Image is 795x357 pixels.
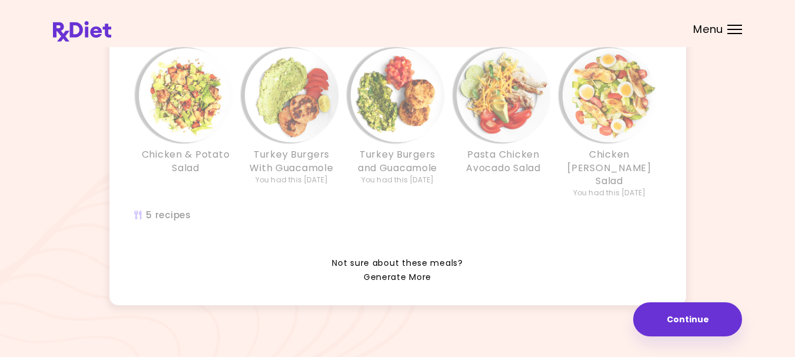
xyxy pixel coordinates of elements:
div: Info - Turkey Burgers With Guacamole - Meal Plan Option 2 [239,48,345,198]
div: You had this [DATE] [573,188,646,198]
h3: Turkey Burgers and Guacamole [351,148,445,175]
div: Info - Chicken & Potato Salad - Meal Plan Option 2 [133,48,239,198]
span: Menu [693,24,723,35]
div: You had this [DATE] [255,175,328,185]
div: You had this [DATE] [361,175,434,185]
h3: Chicken [PERSON_NAME] Salad [563,148,657,188]
button: Continue [633,302,742,336]
div: Info - Turkey Burgers and Guacamole - Meal Plan Option 2 [345,48,451,198]
h3: Pasta Chicken Avocado Salad [457,148,551,175]
img: RxDiet [53,21,111,42]
h3: Chicken & Potato Salad [139,148,233,175]
div: Info - Chicken Cobb Salad - Meal Plan Option 2 [557,48,663,198]
h3: Turkey Burgers With Guacamole [245,148,339,175]
span: Not sure about these meals? [332,256,463,271]
a: Generate More [364,271,431,285]
div: Info - Pasta Chicken Avocado Salad - Meal Plan Option 2 [451,48,557,198]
